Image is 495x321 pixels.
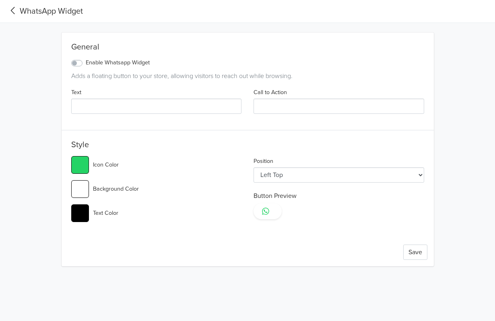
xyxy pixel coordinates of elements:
a: WhatsApp Widget [6,5,83,17]
div: Adds a floating button to your store, allowing visitors to reach out while browsing. [71,71,424,81]
button: Save [403,245,427,260]
label: Icon Color [93,160,119,169]
label: Text [71,88,81,97]
label: Position [254,157,273,166]
label: Enable Whatsapp Widget [86,58,150,67]
h5: Style [71,140,424,153]
h6: Button Preview [254,192,424,200]
label: Call to Action [254,88,287,97]
label: Text Color [93,209,118,218]
label: Background Color [93,185,139,193]
div: General [71,42,424,55]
